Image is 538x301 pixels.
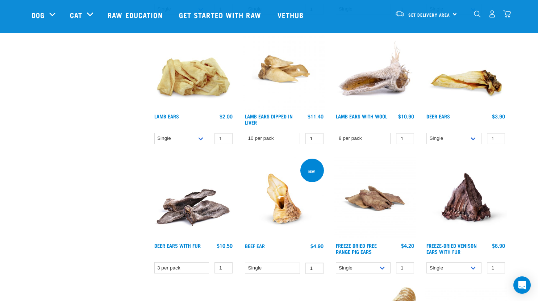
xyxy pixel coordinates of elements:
[270,0,313,29] a: Vethub
[245,115,293,123] a: Lamb Ears Dipped in Liver
[334,157,416,239] img: Pigs Ears
[336,244,377,252] a: Freeze Dried Free Range Pig Ears
[425,157,507,239] img: Raw Essentials Freeze Dried Deer Ears With Fur
[243,157,325,239] img: Beef ear
[217,243,233,248] div: $10.50
[245,244,265,247] a: Beef Ear
[396,262,414,273] input: 1
[305,263,324,274] input: 1
[492,113,505,119] div: $3.90
[308,113,324,119] div: $11.40
[243,28,325,110] img: Lamb Ear Dipped Liver
[305,166,319,177] div: new!
[70,9,82,20] a: Cat
[214,133,233,144] input: 1
[487,133,505,144] input: 1
[153,28,235,110] img: Pile Of Lamb Ears Treat For Pets
[425,28,507,110] img: A Deer Ear Treat For Pets
[172,0,270,29] a: Get started with Raw
[214,262,233,273] input: 1
[100,0,171,29] a: Raw Education
[492,243,505,248] div: $6.90
[153,157,235,239] img: Pile Of Furry Deer Ears For Pets
[396,133,414,144] input: 1
[395,11,405,17] img: van-moving.png
[398,113,414,119] div: $10.90
[488,10,496,18] img: user.png
[401,243,414,248] div: $4.20
[310,243,324,249] div: $4.90
[503,10,511,18] img: home-icon@2x.png
[426,244,477,252] a: Freeze-Dried Venison Ears with Fur
[408,13,450,16] span: Set Delivery Area
[154,115,179,117] a: Lamb Ears
[32,9,45,20] a: Dog
[474,11,481,17] img: home-icon-1@2x.png
[154,244,201,247] a: Deer Ears with Fur
[513,276,531,294] div: Open Intercom Messenger
[336,115,387,117] a: Lamb Ears with Wool
[426,115,450,117] a: Deer Ears
[334,28,416,110] img: 1278 Lamb Ears Wool 01
[220,113,233,119] div: $2.00
[487,262,505,273] input: 1
[305,133,324,144] input: 1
